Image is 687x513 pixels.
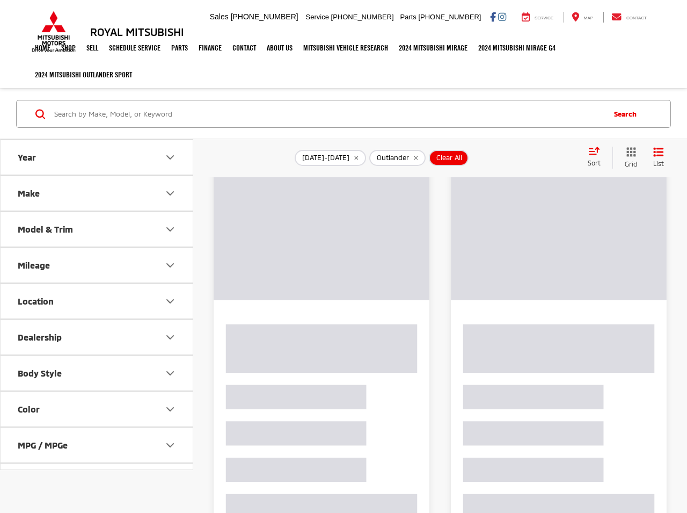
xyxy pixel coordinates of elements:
[535,16,553,20] span: Service
[164,222,177,235] div: Model & Trim
[588,159,601,167] span: Sort
[584,16,593,20] span: Map
[18,332,62,342] div: Dealership
[1,284,194,319] button: LocationLocation
[164,150,177,163] div: Year
[210,12,229,21] span: Sales
[1,320,194,355] button: DealershipDealership
[1,212,194,247] button: Model & TrimModel & Trim
[193,34,227,61] a: Finance
[18,296,54,306] div: Location
[369,150,426,166] button: remove Outlander
[164,330,177,343] div: Dealership
[261,34,298,61] a: About Us
[582,147,612,168] button: Select sort value
[104,34,166,61] a: Schedule Service: Opens in a new tab
[1,176,194,211] button: MakeMake
[1,464,194,498] button: Cylinder
[227,34,261,61] a: Contact
[603,12,655,23] a: Contact
[298,34,393,61] a: Mitsubishi Vehicle Research
[490,12,496,21] a: Facebook: Click to visit our Facebook page
[1,248,194,283] button: MileageMileage
[18,440,68,450] div: MPG / MPGe
[1,356,194,391] button: Body StyleBody Style
[400,13,416,21] span: Parts
[30,11,78,53] img: Mitsubishi
[90,26,184,38] h3: Royal Mitsubishi
[231,12,298,21] span: [PHONE_NUMBER]
[30,34,56,61] a: Home
[306,13,329,21] span: Service
[626,16,647,20] span: Contact
[18,152,36,162] div: Year
[625,160,637,169] span: Grid
[612,147,645,169] button: Grid View
[295,150,366,166] button: remove 2025-2025
[653,159,664,168] span: List
[164,186,177,199] div: Make
[418,13,481,21] span: [PHONE_NUMBER]
[302,154,349,162] span: [DATE]-[DATE]
[473,34,561,61] a: 2024 Mitsubishi Mirage G4
[1,428,194,463] button: MPG / MPGeMPG / MPGe
[645,147,672,169] button: List View
[18,404,40,414] div: Color
[166,34,193,61] a: Parts: Opens in a new tab
[81,34,104,61] a: Sell
[164,258,177,271] div: Mileage
[393,34,473,61] a: 2024 Mitsubishi Mirage
[18,260,50,270] div: Mileage
[564,12,601,23] a: Map
[1,392,194,427] button: ColorColor
[164,366,177,379] div: Body Style
[377,154,409,162] span: Outlander
[498,12,506,21] a: Instagram: Click to visit our Instagram page
[30,61,137,88] a: 2024 Mitsubishi Outlander SPORT
[331,13,394,21] span: [PHONE_NUMBER]
[514,12,561,23] a: Service
[603,100,652,127] button: Search
[429,150,469,166] button: Clear All
[164,402,177,415] div: Color
[1,140,194,175] button: YearYear
[18,224,73,234] div: Model & Trim
[436,154,462,162] span: Clear All
[164,294,177,307] div: Location
[164,438,177,451] div: MPG / MPGe
[53,101,603,127] input: Search by Make, Model, or Keyword
[18,188,40,198] div: Make
[18,368,62,378] div: Body Style
[56,34,81,61] a: Shop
